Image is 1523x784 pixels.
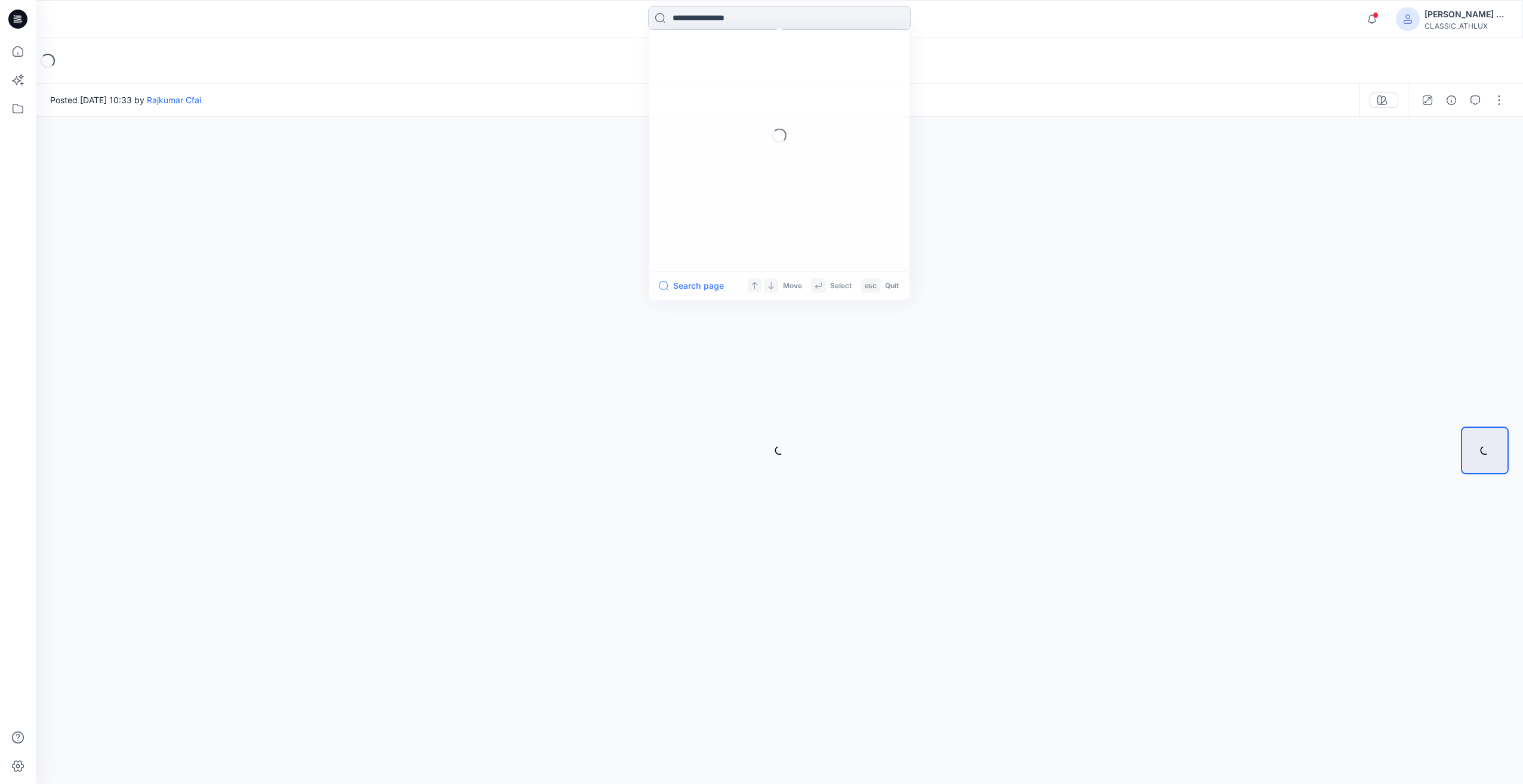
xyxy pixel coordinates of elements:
div: CLASSIC_ATHLUX [1425,21,1508,30]
p: Quit [885,280,899,292]
div: [PERSON_NAME] Cfai [1425,7,1508,21]
svg: avatar [1403,14,1413,24]
span: Posted [DATE] 10:33 by [50,94,201,106]
p: Move [783,280,802,292]
button: Details [1442,91,1461,110]
button: Search page [659,279,724,293]
p: esc [865,280,877,292]
p: Select [830,280,852,292]
a: Rajkumar Cfai [147,95,201,105]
